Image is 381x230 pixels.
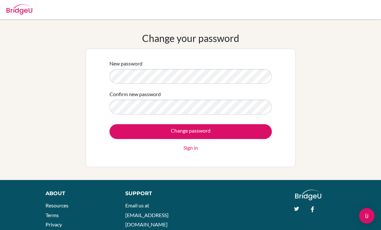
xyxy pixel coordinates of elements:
input: Change password [109,124,272,139]
img: Bridge-U [6,4,32,15]
img: logo_white@2x-f4f0deed5e89b7ecb1c2cc34c3e3d731f90f0f143d5ea2071677605dd97b5244.png [295,190,321,200]
div: Open Intercom Messenger [359,208,375,224]
a: Sign in [183,144,198,152]
a: Email us at [EMAIL_ADDRESS][DOMAIN_NAME] [125,202,169,227]
div: About [46,190,111,197]
a: Resources [46,202,68,208]
label: Confirm new password [109,90,161,98]
a: Terms [46,212,59,218]
h1: Change your password [142,32,239,44]
div: Support [125,190,184,197]
label: New password [109,60,142,67]
a: Privacy [46,221,62,227]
